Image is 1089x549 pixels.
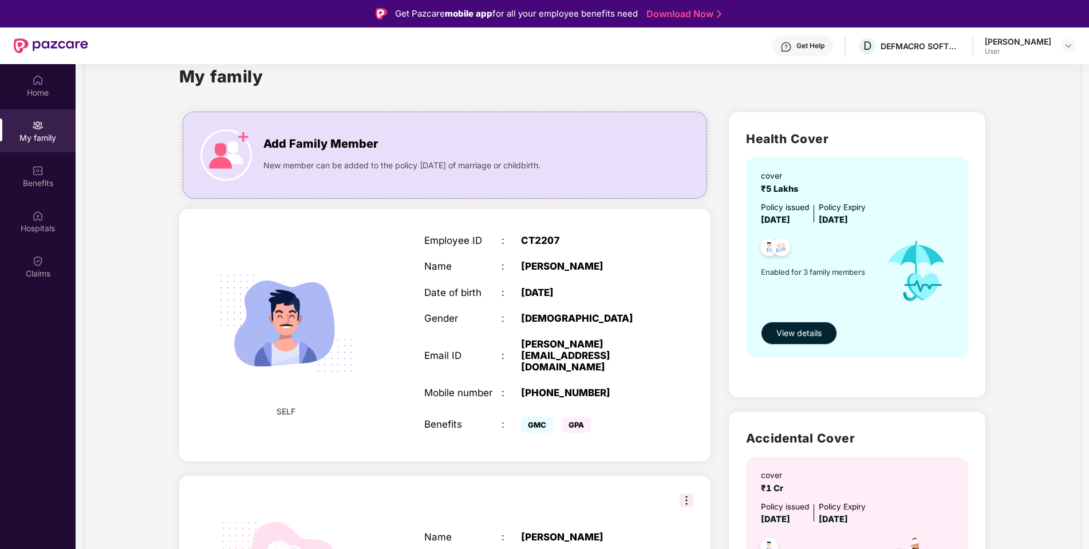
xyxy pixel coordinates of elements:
div: Policy issued [761,202,809,214]
div: Policy Expiry [819,501,866,513]
div: Name [424,260,502,272]
strong: mobile app [445,8,492,19]
a: Download Now [646,8,718,20]
span: SELF [277,405,295,418]
img: svg+xml;base64,PHN2ZyBpZD0iSG9tZSIgeG1sbnM9Imh0dHA6Ly93d3cudzMub3JnLzIwMDAvc3ZnIiB3aWR0aD0iMjAiIG... [32,74,44,86]
div: Benefits [424,418,502,430]
div: [PERSON_NAME] [985,36,1051,47]
span: View details [776,327,822,339]
div: : [502,387,521,398]
img: svg+xml;base64,PHN2ZyBpZD0iQ2xhaW0iIHhtbG5zPSJodHRwOi8vd3d3LnczLm9yZy8yMDAwL3N2ZyIgd2lkdGg9IjIwIi... [32,255,44,267]
div: Name [424,531,502,543]
div: DEFMACRO SOFTWARE PRIVATE LIMITED [881,41,961,52]
span: GMC [521,417,553,433]
img: Stroke [717,8,721,20]
h2: Health Cover [746,129,968,148]
img: svg+xml;base64,PHN2ZyB3aWR0aD0iMzIiIGhlaWdodD0iMzIiIHZpZXdCb3g9IjAgMCAzMiAzMiIgZmlsbD0ibm9uZSIgeG... [680,493,693,507]
div: : [502,235,521,246]
img: icon [200,129,252,181]
div: : [502,531,521,543]
div: : [502,287,521,298]
button: View details [761,322,837,345]
div: : [502,260,521,272]
div: [PHONE_NUMBER] [521,387,656,398]
span: ₹1 Cr [761,483,788,493]
span: D [863,39,871,53]
div: [PERSON_NAME][EMAIL_ADDRESS][DOMAIN_NAME] [521,338,656,373]
img: Logo [376,8,387,19]
h2: Accidental Cover [746,429,968,448]
div: [DEMOGRAPHIC_DATA] [521,313,656,324]
img: icon [874,227,958,316]
div: Mobile number [424,387,502,398]
span: GPA [562,417,591,433]
div: CT2207 [521,235,656,246]
span: ₹5 Lakhs [761,184,803,194]
div: Date of birth [424,287,502,298]
h1: My family [179,64,263,89]
img: svg+xml;base64,PHN2ZyB4bWxucz0iaHR0cDovL3d3dy53My5vcmcvMjAwMC9zdmciIHdpZHRoPSI0OC45NDMiIGhlaWdodD... [755,235,783,263]
div: User [985,47,1051,56]
span: [DATE] [761,215,790,225]
span: New member can be added to the policy [DATE] of marriage or childbirth. [263,159,540,172]
div: cover [761,469,788,481]
div: Policy issued [761,501,809,513]
img: svg+xml;base64,PHN2ZyB3aWR0aD0iMjAiIGhlaWdodD0iMjAiIHZpZXdCb3g9IjAgMCAyMCAyMCIgZmlsbD0ibm9uZSIgeG... [32,120,44,131]
img: svg+xml;base64,PHN2ZyBpZD0iQmVuZWZpdHMiIHhtbG5zPSJodHRwOi8vd3d3LnczLm9yZy8yMDAwL3N2ZyIgd2lkdGg9Ij... [32,165,44,176]
img: svg+xml;base64,PHN2ZyBpZD0iSGVscC0zMngzMiIgeG1sbnM9Imh0dHA6Ly93d3cudzMub3JnLzIwMDAvc3ZnIiB3aWR0aD... [780,41,792,53]
div: Employee ID [424,235,502,246]
img: svg+xml;base64,PHN2ZyBpZD0iSG9zcGl0YWxzIiB4bWxucz0iaHR0cDovL3d3dy53My5vcmcvMjAwMC9zdmciIHdpZHRoPS... [32,210,44,222]
span: Add Family Member [263,135,378,153]
div: [DATE] [521,287,656,298]
div: cover [761,170,803,182]
div: [PERSON_NAME] [521,531,656,543]
div: : [502,350,521,361]
div: : [502,313,521,324]
span: Enabled for 3 family members [761,266,874,278]
span: [DATE] [819,215,848,225]
img: svg+xml;base64,PHN2ZyBpZD0iRHJvcGRvd24tMzJ4MzIiIHhtbG5zPSJodHRwOi8vd3d3LnczLm9yZy8yMDAwL3N2ZyIgd2... [1064,41,1073,50]
div: Policy Expiry [819,202,866,214]
div: Get Pazcare for all your employee benefits need [395,7,638,21]
div: Get Help [796,41,824,50]
img: New Pazcare Logo [14,38,88,53]
div: Gender [424,313,502,324]
img: svg+xml;base64,PHN2ZyB4bWxucz0iaHR0cDovL3d3dy53My5vcmcvMjAwMC9zdmciIHdpZHRoPSIyMjQiIGhlaWdodD0iMT... [204,241,368,405]
div: Email ID [424,350,502,361]
img: svg+xml;base64,PHN2ZyB4bWxucz0iaHR0cDovL3d3dy53My5vcmcvMjAwMC9zdmciIHdpZHRoPSI0OC45NDMiIGhlaWdodD... [767,235,795,263]
span: [DATE] [819,514,848,524]
span: [DATE] [761,514,790,524]
div: [PERSON_NAME] [521,260,656,272]
div: : [502,418,521,430]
